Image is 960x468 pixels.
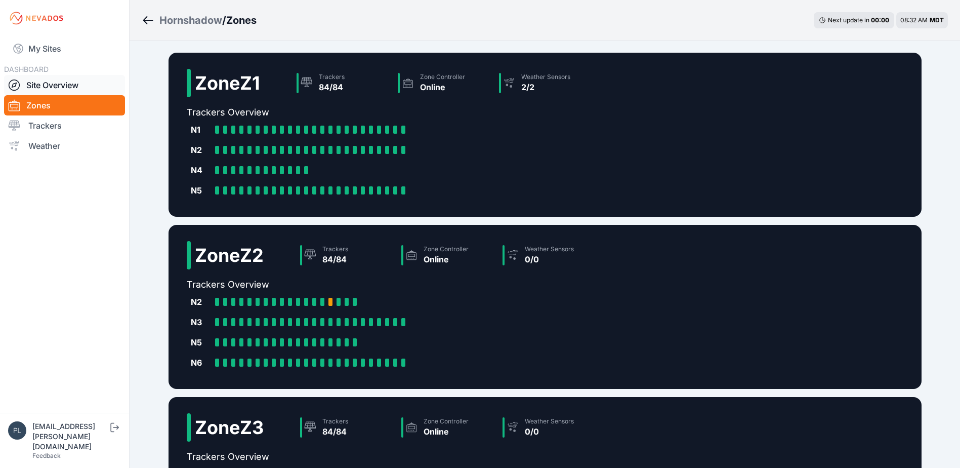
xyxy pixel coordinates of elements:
div: Trackers [322,417,348,425]
a: Weather [4,136,125,156]
span: 08:32 AM [900,16,928,24]
div: 84/84 [322,253,348,265]
h2: Trackers Overview [187,450,600,464]
span: / [222,13,226,27]
img: Nevados [8,10,65,26]
h2: Zone Z3 [195,417,264,438]
div: Trackers [319,73,345,81]
h2: Zone Z2 [195,245,264,265]
div: Weather Sensors [521,73,570,81]
a: Hornshadow [159,13,222,27]
div: N5 [191,184,211,197]
a: Trackers84/84 [293,69,394,97]
div: Online [420,81,465,93]
span: MDT [930,16,944,24]
a: Weather Sensors0/0 [498,413,600,442]
a: Trackers84/84 [296,241,397,269]
div: N5 [191,336,211,348]
div: N4 [191,164,211,176]
span: Next update in [828,16,869,24]
a: My Sites [4,36,125,61]
nav: Breadcrumb [142,7,257,33]
div: Zone Controller [424,245,469,253]
div: 2/2 [521,81,570,93]
h3: Zones [226,13,257,27]
a: Weather Sensors2/2 [495,69,596,97]
h2: Trackers Overview [187,278,600,292]
a: Zones [4,95,125,115]
div: Online [424,253,469,265]
a: Feedback [32,452,61,459]
div: 0/0 [525,253,574,265]
h2: Zone Z1 [195,73,260,93]
div: Weather Sensors [525,245,574,253]
div: N1 [191,124,211,136]
div: 0/0 [525,425,574,438]
div: N3 [191,316,211,328]
a: Trackers [4,115,125,136]
div: Zone Controller [420,73,465,81]
div: Trackers [322,245,348,253]
div: N2 [191,296,211,308]
div: Zone Controller [424,417,469,425]
a: Site Overview [4,75,125,95]
img: plsmith@sundt.com [8,421,26,440]
div: N6 [191,357,211,369]
div: [EMAIL_ADDRESS][PERSON_NAME][DOMAIN_NAME] [32,421,108,452]
div: Weather Sensors [525,417,574,425]
div: 84/84 [319,81,345,93]
a: Weather Sensors0/0 [498,241,600,269]
h2: Trackers Overview [187,105,596,120]
div: 00 : 00 [871,16,889,24]
div: 84/84 [322,425,348,438]
span: DASHBOARD [4,65,49,73]
div: N2 [191,144,211,156]
div: Online [424,425,469,438]
a: Trackers84/84 [296,413,397,442]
